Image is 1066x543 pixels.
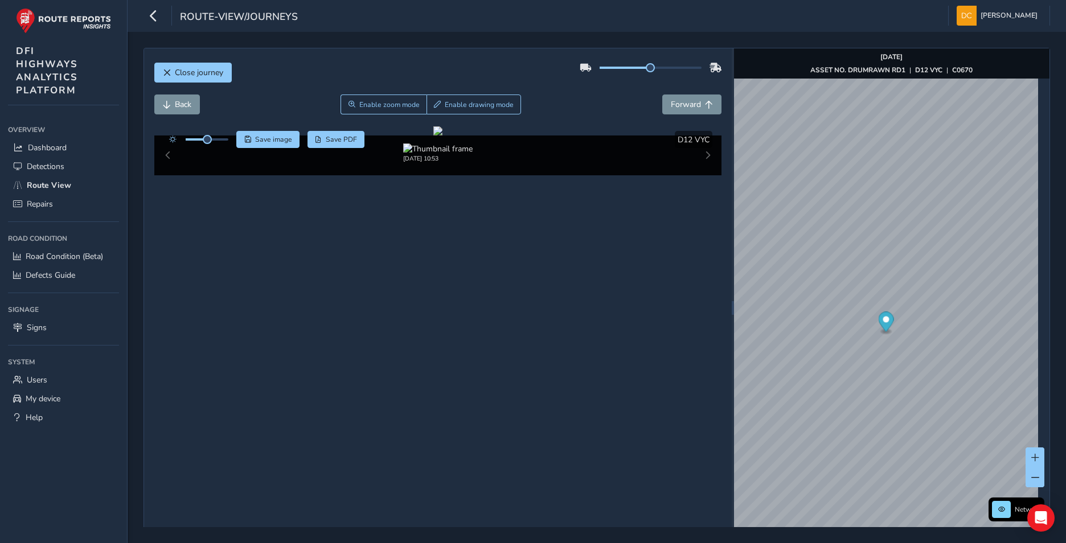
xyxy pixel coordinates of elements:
div: Open Intercom Messenger [1027,504,1055,532]
div: [DATE] 10:53 [403,154,473,163]
span: My device [26,393,60,404]
span: Defects Guide [26,270,75,281]
strong: [DATE] [880,52,903,61]
span: Enable zoom mode [359,100,420,109]
span: Signs [27,322,47,333]
span: Back [175,99,191,110]
span: Save PDF [326,135,357,144]
div: Road Condition [8,230,119,247]
button: Back [154,94,200,114]
span: Road Condition (Beta) [26,251,103,262]
div: Overview [8,121,119,138]
span: Route View [27,180,71,191]
a: Defects Guide [8,266,119,285]
strong: D12 VYC [915,65,942,75]
img: Thumbnail frame [403,143,473,154]
span: DFI HIGHWAYS ANALYTICS PLATFORM [16,44,78,97]
strong: ASSET NO. DRUMRAWN RD1 [810,65,905,75]
span: Help [26,412,43,423]
img: rr logo [16,8,111,34]
a: Repairs [8,195,119,213]
a: Road Condition (Beta) [8,247,119,266]
button: Close journey [154,63,232,83]
a: My device [8,389,119,408]
span: Save image [255,135,292,144]
img: diamond-layout [957,6,977,26]
a: Dashboard [8,138,119,157]
a: Users [8,371,119,389]
a: Detections [8,157,119,176]
span: Enable drawing mode [445,100,514,109]
button: Draw [427,94,522,114]
a: Route View [8,176,119,195]
button: Forward [662,94,721,114]
span: Detections [27,161,64,172]
button: Save [236,131,300,148]
button: PDF [307,131,365,148]
div: | | [810,65,973,75]
a: Help [8,408,119,427]
span: Network [1015,505,1041,514]
button: [PERSON_NAME] [957,6,1042,26]
span: Forward [671,99,701,110]
span: Dashboard [28,142,67,153]
span: Close journey [175,67,223,78]
a: Signs [8,318,119,337]
span: Repairs [27,199,53,209]
strong: C0670 [952,65,973,75]
div: System [8,353,119,371]
div: Map marker [878,312,893,335]
div: Signage [8,301,119,318]
span: route-view/journeys [180,10,298,26]
span: D12 VYC [678,134,710,145]
button: Zoom [341,94,427,114]
span: Users [27,375,47,385]
span: [PERSON_NAME] [981,6,1038,26]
